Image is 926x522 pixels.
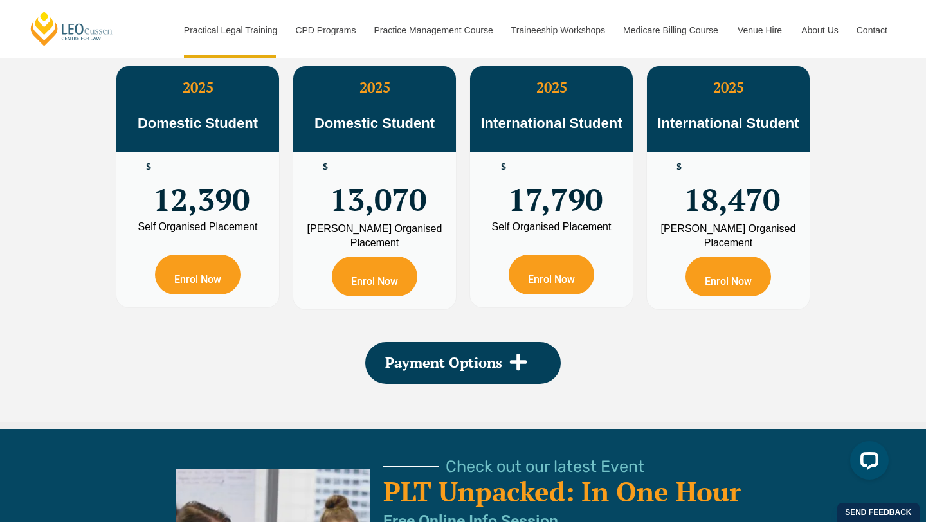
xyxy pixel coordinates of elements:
span: $ [501,162,506,172]
span: Check out our latest Event [446,458,644,474]
span: 17,790 [508,162,603,212]
span: $ [323,162,328,172]
span: $ [676,162,682,172]
a: Venue Hire [728,3,792,58]
span: International Student [481,115,622,131]
span: Domestic Student [314,115,435,131]
a: [PERSON_NAME] Centre for Law [29,10,114,47]
a: CPD Programs [286,3,364,58]
a: Traineeship Workshops [502,3,613,58]
h3: 2025 [293,79,456,96]
a: PLT Unpacked: In One Hour [383,473,741,509]
span: Payment Options [385,355,502,370]
a: Enrol Now [685,256,771,296]
span: Domestic Student [138,115,258,131]
a: Enrol Now [155,255,241,294]
h3: 2025 [647,79,810,96]
iframe: LiveChat chat widget [840,436,894,490]
div: [PERSON_NAME] Organised Placement [657,222,800,250]
span: 18,470 [684,162,780,212]
div: [PERSON_NAME] Organised Placement [303,222,446,250]
a: Enrol Now [509,255,594,294]
a: Practical Legal Training [174,3,286,58]
a: Enrol Now [332,256,417,296]
span: International Student [658,115,799,131]
a: About Us [792,3,847,58]
span: $ [146,162,151,172]
a: Contact [847,3,897,58]
a: Medicare Billing Course [613,3,728,58]
div: Self Organised Placement [480,222,623,232]
h3: 2025 [470,79,633,96]
a: Practice Management Course [365,3,502,58]
h3: 2025 [116,79,279,96]
div: Self Organised Placement [126,222,269,232]
span: 12,390 [153,162,250,212]
span: 13,070 [330,162,426,212]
